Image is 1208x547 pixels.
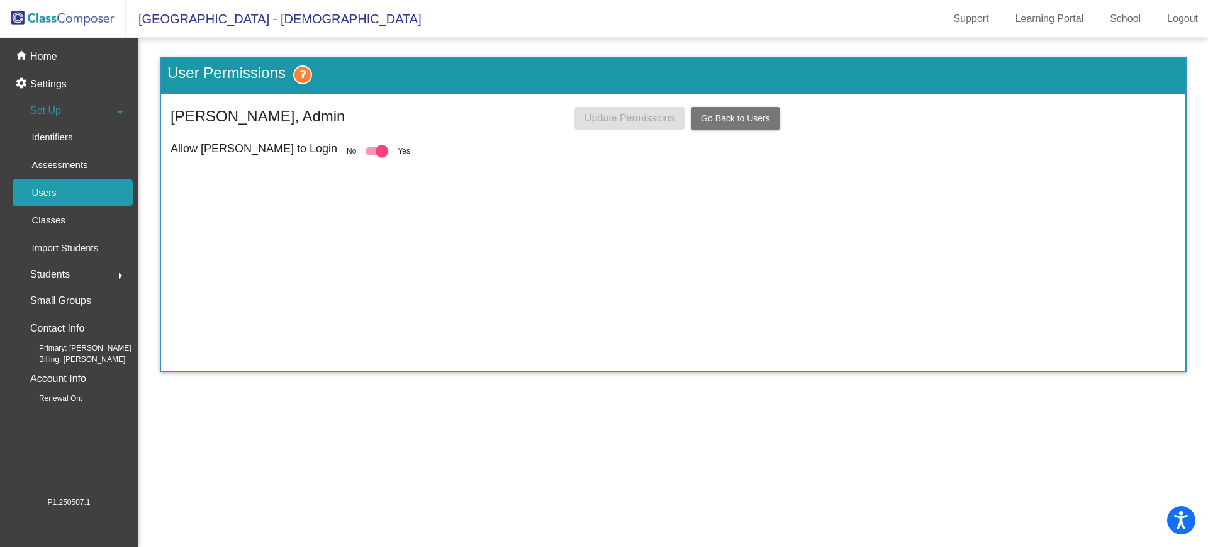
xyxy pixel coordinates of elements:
[19,393,82,404] span: Renewal On:
[167,64,312,84] h2: User Permissions
[701,113,770,123] span: Go Back to Users
[171,108,345,126] h2: [PERSON_NAME], Admin
[113,268,128,283] mat-icon: arrow_right
[30,320,84,337] p: Contact Info
[1157,9,1208,29] a: Logout
[30,266,70,283] span: Students
[31,157,87,172] p: Assessments
[691,107,780,130] button: Go Back to Users
[19,342,131,354] span: Primary: [PERSON_NAME]
[19,354,125,365] span: Billing: [PERSON_NAME]
[31,240,98,256] p: Import Students
[15,49,30,64] mat-icon: home
[31,213,65,228] p: Classes
[574,107,685,130] button: Update Permissions
[347,145,356,157] span: No
[30,102,61,120] span: Set Up
[398,145,410,157] span: Yes
[584,113,674,123] span: Update Permissions
[30,370,86,388] p: Account Info
[1005,9,1094,29] a: Learning Portal
[126,9,422,29] span: [GEOGRAPHIC_DATA] - [DEMOGRAPHIC_DATA]
[30,77,67,92] p: Settings
[15,77,30,92] mat-icon: settings
[30,292,91,310] p: Small Groups
[30,49,57,64] p: Home
[31,185,56,200] p: Users
[171,142,337,156] h4: Allow [PERSON_NAME] to Login
[944,9,999,29] a: Support
[1100,9,1151,29] a: School
[113,104,128,120] mat-icon: arrow_drop_down
[31,130,72,145] p: Identifiers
